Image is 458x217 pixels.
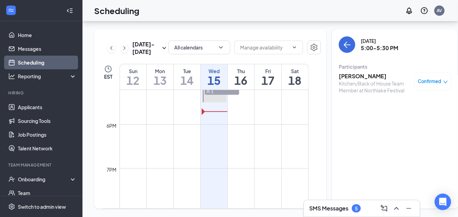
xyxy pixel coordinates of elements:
svg: ChevronRight [121,44,128,52]
h1: 13 [147,75,174,86]
a: October 18, 2025 [282,64,308,90]
div: Wed [201,68,227,75]
a: Messages [18,42,77,56]
h1: 12 [120,75,146,86]
svg: Notifications [405,7,413,15]
svg: UserCheck [8,176,15,183]
a: Settings [307,41,321,56]
a: Talent Network [18,141,77,155]
div: Kitchen/Back of House Team Member at Northlake Festival [339,80,411,94]
svg: Analysis [8,73,15,80]
h1: 17 [255,75,281,86]
span: 1 [211,89,213,94]
a: October 13, 2025 [147,64,174,90]
svg: ChevronDown [292,45,297,50]
div: 6pm [105,122,118,129]
div: AV [437,8,442,13]
svg: ChevronDown [217,44,224,51]
a: Home [18,28,77,42]
div: Onboarding [18,176,71,183]
button: ChevronLeft [108,43,115,53]
svg: User [206,90,210,94]
div: Open Intercom Messenger [435,194,451,210]
svg: WorkstreamLogo [8,7,14,14]
div: Thu [228,68,255,75]
svg: ChevronUp [392,204,401,213]
svg: SmallChevronDown [160,44,168,52]
svg: Clock [104,65,112,73]
div: Sat [282,68,308,75]
h1: 15 [201,75,227,86]
button: Minimize [403,203,414,214]
a: Sourcing Tools [18,114,77,128]
a: October 14, 2025 [174,64,201,90]
a: Job Postings [18,128,77,141]
div: Team Management [8,162,75,168]
svg: Minimize [405,204,413,213]
svg: ArrowLeft [343,41,351,49]
button: ComposeMessage [379,203,390,214]
div: Reporting [18,73,77,80]
div: Switch to admin view [18,203,66,210]
div: Participants [339,63,451,70]
h3: [DATE] - [DATE] [132,41,160,56]
div: [DATE] [361,37,398,44]
h1: Scheduling [94,5,139,16]
a: October 17, 2025 [255,64,281,90]
h1: 16 [228,75,255,86]
a: October 12, 2025 [120,64,146,90]
button: Settings [307,41,321,54]
h1: 14 [174,75,201,86]
span: EST [104,73,112,80]
svg: ComposeMessage [380,204,388,213]
svg: Collapse [66,7,73,14]
div: Sun [120,68,146,75]
h3: SMS Messages [309,205,348,212]
div: 5 [355,206,358,212]
button: ChevronRight [121,43,128,53]
div: Mon [147,68,174,75]
div: Hiring [8,90,75,96]
h1: 18 [282,75,308,86]
a: October 15, 2025 [201,64,227,90]
svg: ChevronLeft [108,44,115,52]
svg: Settings [8,203,15,210]
h3: [PERSON_NAME] [339,72,411,80]
input: Manage availability [240,44,289,51]
span: Confirmed [418,78,442,85]
a: Applicants [18,100,77,114]
a: October 16, 2025 [228,64,255,90]
h3: 5:00-5:30 PM [361,44,398,52]
svg: Settings [310,43,318,52]
button: All calendarsChevronDown [168,41,230,54]
span: down [443,80,448,84]
svg: QuestionInfo [420,7,428,15]
div: 7pm [105,166,118,173]
a: Scheduling [18,56,77,69]
button: back-button [339,36,355,53]
div: Fri [255,68,281,75]
button: ChevronUp [391,203,402,214]
div: Tue [174,68,201,75]
a: Team [18,186,77,200]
